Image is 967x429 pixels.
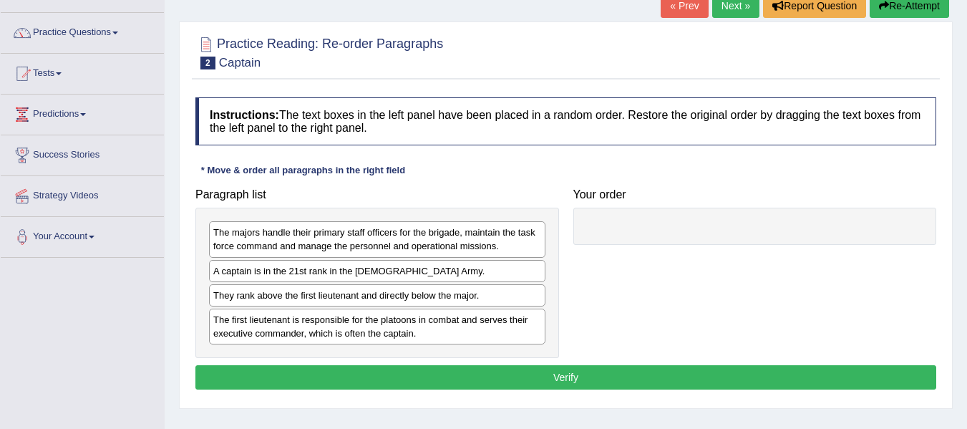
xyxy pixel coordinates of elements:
div: A captain is in the 21st rank in the [DEMOGRAPHIC_DATA] Army. [209,260,545,282]
div: * Move & order all paragraphs in the right field [195,163,411,177]
h4: Your order [573,188,937,201]
a: Strategy Videos [1,176,164,212]
a: Predictions [1,95,164,130]
div: The first lieutenant is responsible for the platoons in combat and serves their executive command... [209,309,545,344]
a: Practice Questions [1,13,164,49]
a: Tests [1,54,164,90]
div: They rank above the first lieutenant and directly below the major. [209,284,545,307]
a: Success Stories [1,135,164,171]
h4: Paragraph list [195,188,559,201]
h2: Practice Reading: Re-order Paragraphs [195,34,443,69]
span: 2 [200,57,215,69]
b: Instructions: [210,109,279,121]
a: Your Account [1,217,164,253]
div: The majors handle their primary staff officers for the brigade, maintain the task force command a... [209,221,545,257]
h4: The text boxes in the left panel have been placed in a random order. Restore the original order b... [195,97,936,145]
button: Verify [195,365,936,390]
small: Captain [219,56,261,69]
